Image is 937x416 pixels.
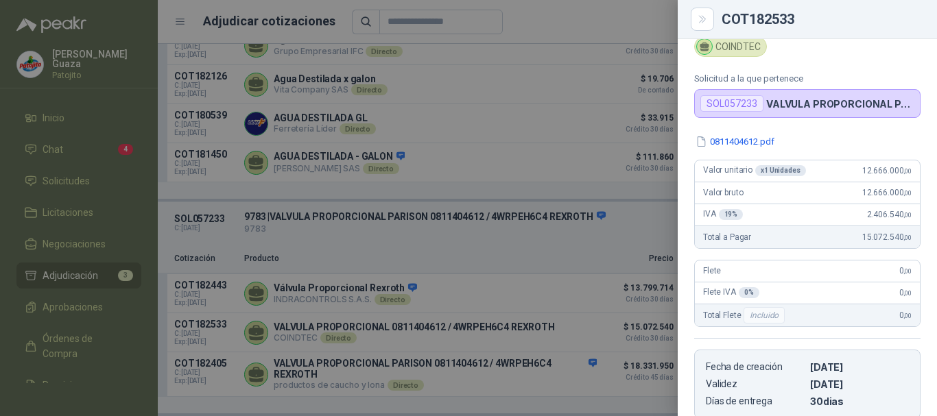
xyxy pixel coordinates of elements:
[862,166,912,175] span: 12.666.000
[903,167,912,175] span: ,00
[903,211,912,219] span: ,00
[867,210,912,219] span: 2.406.540
[706,361,805,373] p: Fecha de creación
[703,287,759,298] span: Flete IVA
[899,288,912,297] span: 0
[703,232,751,242] span: Total a Pagar
[703,307,787,323] span: Total Flete
[703,165,806,176] span: Valor unitario
[899,310,912,320] span: 0
[694,11,711,27] button: Close
[739,287,759,298] div: 0 %
[706,378,805,390] p: Validez
[722,12,921,26] div: COT182533
[903,234,912,241] span: ,00
[862,188,912,197] span: 12.666.000
[810,395,909,407] p: 30 dias
[703,188,743,197] span: Valor bruto
[903,267,912,275] span: ,00
[903,189,912,197] span: ,00
[744,307,785,323] div: Incluido
[903,289,912,297] span: ,00
[862,232,912,242] span: 15.072.540
[694,73,921,84] p: Solicitud a la que pertenece
[766,98,914,110] p: VALVULA PROPORCIONAL PARISON 0811404612 / 4WRPEH6C4 REXROTH
[703,266,721,276] span: Flete
[703,209,743,220] span: IVA
[903,312,912,319] span: ,00
[899,266,912,276] span: 0
[810,361,909,373] p: [DATE]
[810,378,909,390] p: [DATE]
[694,134,776,149] button: 0811404612.pdf
[719,209,744,220] div: 19 %
[700,95,763,112] div: SOL057233
[706,395,805,407] p: Días de entrega
[694,36,767,57] div: COINDTEC
[755,165,806,176] div: x 1 Unidades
